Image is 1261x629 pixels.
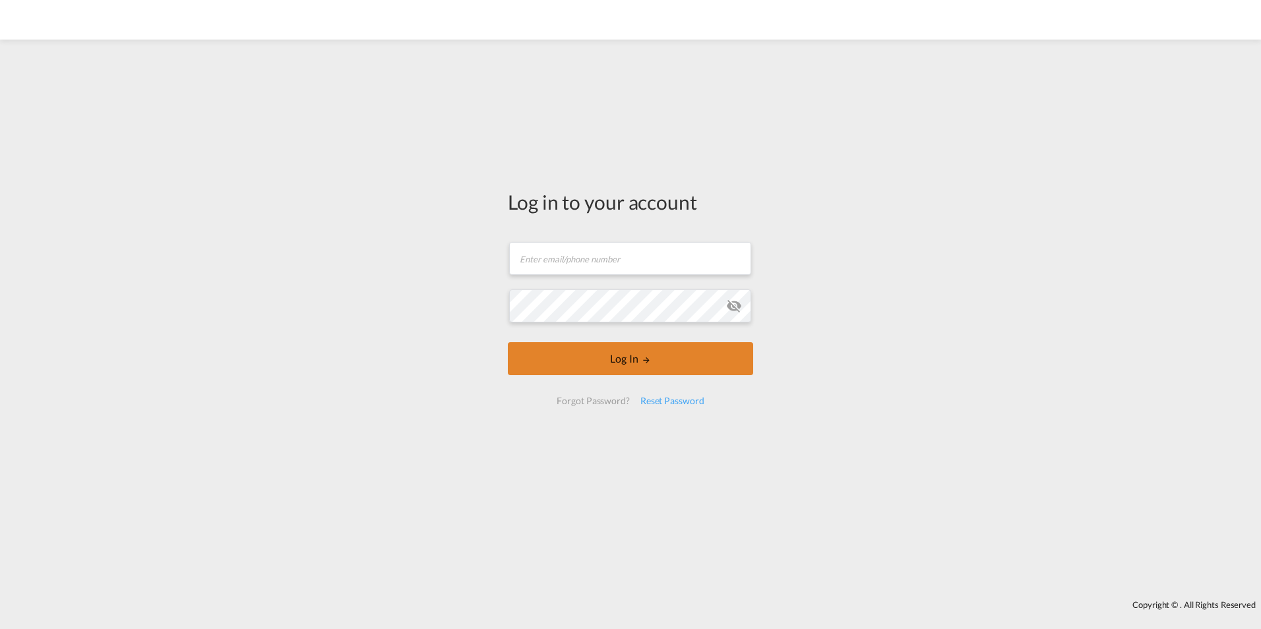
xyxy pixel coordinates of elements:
[508,188,753,216] div: Log in to your account
[635,389,710,413] div: Reset Password
[726,298,742,314] md-icon: icon-eye-off
[551,389,634,413] div: Forgot Password?
[508,342,753,375] button: LOGIN
[509,242,751,275] input: Enter email/phone number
